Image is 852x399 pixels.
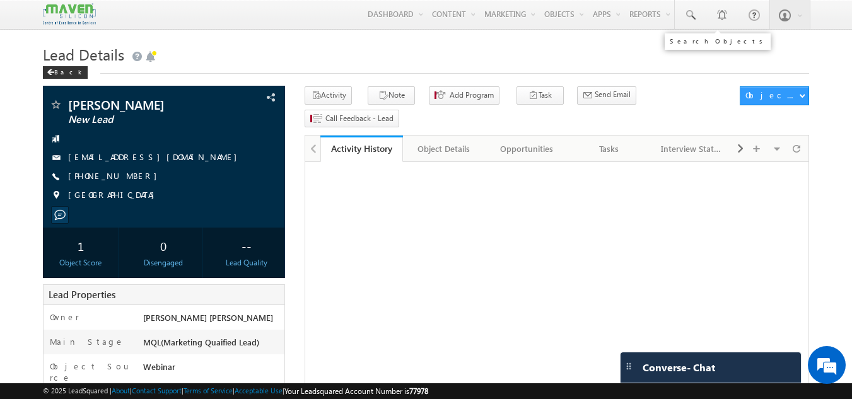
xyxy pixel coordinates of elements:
span: [PERSON_NAME] [PERSON_NAME] [143,312,273,323]
div: Opportunities [496,141,557,156]
span: © 2025 LeadSquared | | | | | [43,385,428,397]
span: [PERSON_NAME] [68,98,218,111]
a: Contact Support [132,386,182,395]
a: Tasks [568,136,651,162]
button: Call Feedback - Lead [305,110,399,128]
span: Lead Details [43,44,124,64]
span: 77978 [409,386,428,396]
span: Send Email [595,89,631,100]
div: Lead Quality [211,257,281,269]
span: Add Program [450,90,494,101]
a: About [112,386,130,395]
div: Disengaged [129,257,199,269]
div: Activity History [330,142,394,154]
div: Object Score [46,257,116,269]
button: Add Program [429,86,499,105]
div: -- [211,234,281,257]
a: Opportunities [486,136,568,162]
a: Back [43,66,94,76]
label: Owner [50,311,79,323]
label: Object Source [50,361,131,383]
div: 1 [46,234,116,257]
img: carter-drag [624,361,634,371]
a: Interview Status [651,136,733,162]
span: [GEOGRAPHIC_DATA] [68,189,161,202]
div: 0 [129,234,199,257]
button: Note [368,86,415,105]
span: Converse - Chat [643,362,715,373]
div: Object Details [413,141,474,156]
div: Object Actions [745,90,799,101]
button: Object Actions [740,86,809,105]
a: [EMAIL_ADDRESS][DOMAIN_NAME] [68,151,243,162]
span: Your Leadsquared Account Number is [284,386,428,396]
label: Main Stage [50,336,124,347]
a: Activity History [320,136,403,162]
div: MQL(Marketing Quaified Lead) [140,336,285,354]
span: Call Feedback - Lead [325,113,394,124]
div: Interview Status [661,141,722,156]
a: Object Details [403,136,486,162]
a: Acceptable Use [235,386,283,395]
div: Tasks [578,141,639,156]
div: Webinar [140,361,285,378]
img: Custom Logo [43,3,96,25]
a: Terms of Service [184,386,233,395]
button: Send Email [577,86,636,105]
span: Lead Properties [49,288,115,301]
span: [PHONE_NUMBER] [68,170,163,183]
button: Task [516,86,564,105]
button: Activity [305,86,352,105]
div: Search Objects [670,37,766,45]
div: Back [43,66,88,79]
span: New Lead [68,113,218,126]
